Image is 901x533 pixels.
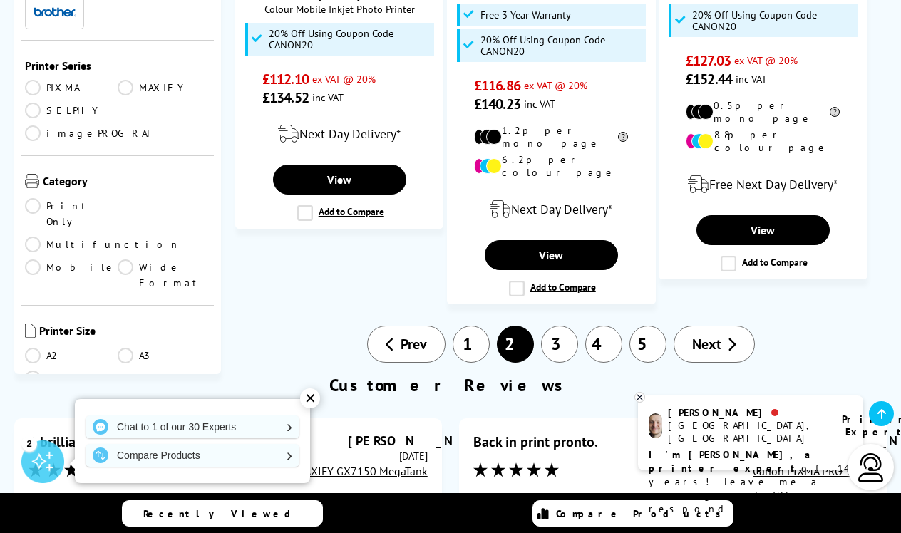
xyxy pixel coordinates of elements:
a: A2 [25,348,118,363]
a: View [696,215,830,245]
h2: Customer Reviews [7,374,894,396]
span: £134.52 [262,88,309,107]
a: A3 [118,348,210,363]
a: 4 [585,326,622,363]
a: Chat to 1 of our 30 Experts [86,415,299,438]
span: inc VAT [524,97,555,110]
span: Printer Series [25,58,210,73]
div: modal_delivery [243,114,436,154]
div: modal_delivery [666,165,859,205]
img: Printer Size [25,324,36,338]
a: Recently Viewed [122,500,323,527]
img: ashley-livechat.png [649,413,662,438]
img: user-headset-light.svg [857,453,885,482]
img: Category [25,174,39,188]
span: Colour Mobile Inkjet Photo Printer [243,2,436,16]
li: 1.2p per mono page [474,124,628,150]
a: Compare Products [86,444,299,467]
div: [PERSON_NAME] [668,406,824,419]
span: inc VAT [312,90,344,104]
span: £127.03 [686,51,731,70]
a: Brother [34,4,76,21]
span: ex VAT @ 20% [734,53,798,67]
a: View [485,240,618,270]
div: A brilliant versatile printer. [29,433,192,451]
label: Add to Compare [297,205,384,221]
a: Compare Products [532,500,733,527]
span: £140.23 [474,95,520,113]
p: of 14 years! Leave me a message and I'll respond ASAP [649,448,853,516]
span: Recently Viewed [143,507,305,520]
span: ex VAT @ 20% [524,78,587,92]
a: 5 [629,326,666,363]
span: Category [43,174,210,191]
span: Compare Products [556,507,728,520]
div: Back in print pronto. [473,433,598,451]
a: Prev [367,326,446,363]
span: Next [692,335,721,353]
a: Next [674,326,755,363]
div: [PERSON_NAME] [348,433,428,449]
span: inc VAT [736,72,767,86]
label: Add to Compare [509,281,596,296]
a: A4 [25,371,118,386]
span: ex VAT @ 20% [312,72,376,86]
span: Prev [401,335,427,353]
a: Print Only [25,198,118,229]
span: Free 3 Year Warranty [480,9,571,21]
label: Add to Compare [721,256,808,271]
li: 8.8p per colour page [686,128,840,154]
a: PIXMA [25,80,118,95]
a: Canon MAXIFY GX7150 MegaTank [261,464,428,478]
div: [GEOGRAPHIC_DATA], [GEOGRAPHIC_DATA] [668,419,824,445]
span: 20% Off Using Coupon Code CANON20 [480,34,642,57]
span: 20% Off Using Coupon Code CANON20 [269,28,431,51]
a: Wide Format [118,259,210,291]
span: Printer Size [39,324,210,341]
a: Mobile [25,259,118,291]
span: 20% Off Using Coupon Code CANON20 [692,9,854,32]
a: View [273,165,406,195]
span: £112.10 [262,70,309,88]
a: 1 [453,326,490,363]
time: [DATE] [399,449,428,462]
a: Multifunction [25,237,180,252]
span: £116.86 [474,76,520,95]
div: 2 [21,435,37,451]
b: I'm [PERSON_NAME], a printer expert [649,448,815,475]
div: ✕ [300,388,320,408]
a: imagePROGRAF [25,125,157,141]
div: modal_delivery [455,190,647,229]
li: 0.5p per mono page [686,99,840,125]
a: MAXIFY [118,80,210,95]
span: £152.44 [686,70,732,88]
a: SELPHY [25,103,118,118]
a: 3 [541,326,578,363]
img: Brother [34,7,76,17]
li: 6.2p per colour page [474,153,628,179]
